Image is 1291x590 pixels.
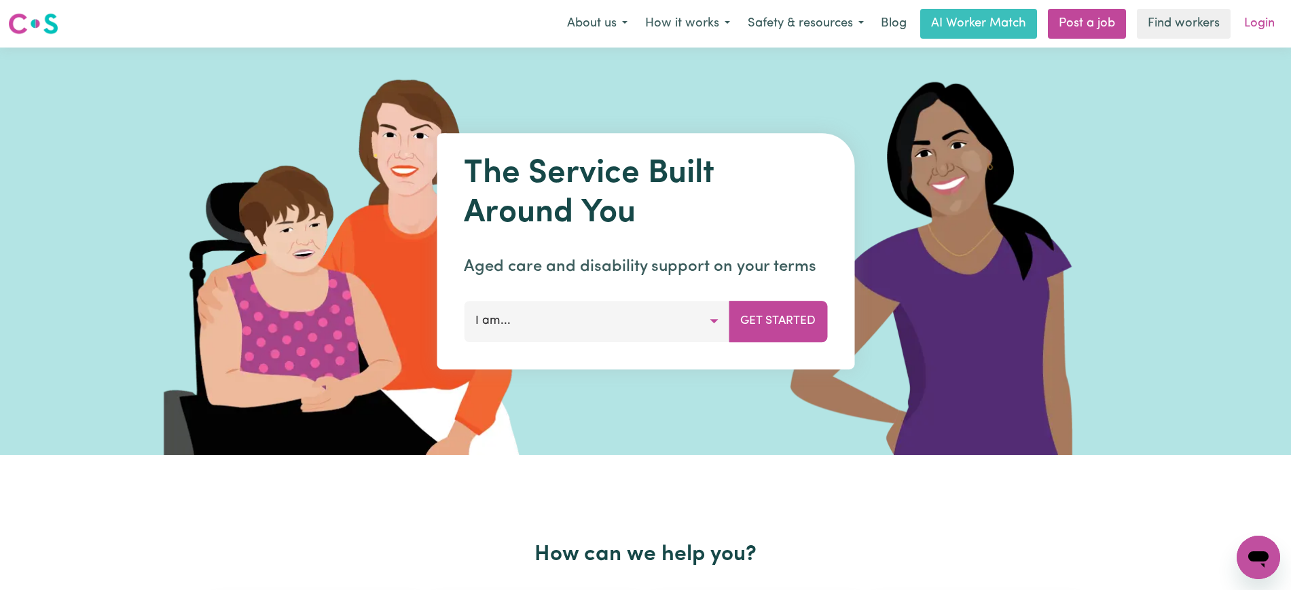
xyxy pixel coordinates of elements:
button: Get Started [729,301,827,342]
img: Careseekers logo [8,12,58,36]
button: How it works [636,10,739,38]
button: About us [558,10,636,38]
button: I am... [464,301,729,342]
a: AI Worker Match [920,9,1037,39]
button: Safety & resources [739,10,873,38]
a: Post a job [1048,9,1126,39]
h2: How can we help you? [206,542,1086,568]
a: Login [1236,9,1283,39]
a: Find workers [1137,9,1231,39]
h1: The Service Built Around You [464,155,827,233]
a: Blog [873,9,915,39]
a: Careseekers logo [8,8,58,39]
iframe: Button to launch messaging window [1237,536,1280,579]
p: Aged care and disability support on your terms [464,255,827,279]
